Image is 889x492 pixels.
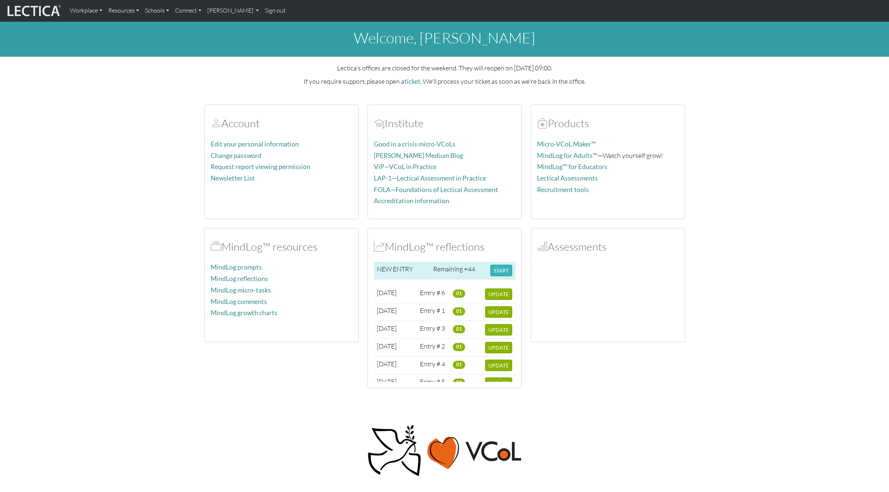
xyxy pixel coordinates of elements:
[6,4,61,18] img: lecticalive
[485,377,512,389] button: UPDATE
[211,140,299,148] a: Edit your personal information
[417,285,450,303] td: Entry # 6
[374,117,516,130] h2: Institute
[211,298,267,306] a: MindLog comments
[417,374,450,392] td: Entry # 5
[537,152,597,159] a: MindLog for Adults™
[211,116,221,130] span: Account
[374,152,463,159] a: [PERSON_NAME] Medium Blog
[211,309,277,317] a: MindLog growth charts
[211,174,255,182] a: Newsletter List
[374,186,498,194] a: FOLA—Foundations of Lectical Assessment
[204,76,685,87] p: If you require support, please open a . We'll process your ticket as soon as we're back in the of...
[537,240,679,253] h2: Assessments
[211,263,262,271] a: MindLog prompts
[417,303,450,321] td: Entry # 1
[537,163,608,171] a: MindLog™ for Educators
[453,307,465,316] span: 01
[430,262,487,280] td: Remaining =
[377,324,396,332] span: [DATE]
[374,163,437,171] a: ViP—VCoL in Practice
[374,240,516,253] h2: MindLog™ reflections
[211,117,352,130] h2: Account
[537,116,548,130] span: Products
[488,380,509,386] span: UPDATE
[374,262,431,280] td: NEW ENTRY
[490,265,512,276] button: START
[485,306,512,318] button: UPDATE
[488,327,509,333] span: UPDATE
[537,140,596,148] a: Micro-VCoL Maker™
[204,3,262,19] a: [PERSON_NAME]
[537,240,548,253] span: Assessments
[172,3,204,19] a: Connect
[211,240,221,253] span: MindLog™ resources
[365,424,524,478] img: Peace, love, VCoL
[374,174,486,182] a: LAP-1—Lectical Assessment in Practice
[377,377,396,386] span: [DATE]
[377,306,396,314] span: [DATE]
[67,3,105,19] a: Workplace
[485,360,512,371] button: UPDATE
[537,174,598,182] a: Lectical Assessments
[537,186,589,194] a: Recruitment tools
[488,362,509,369] span: UPDATE
[488,344,509,351] span: UPDATE
[374,240,385,253] span: MindLog
[377,360,396,368] span: [DATE]
[453,379,465,387] span: 01
[105,3,142,19] a: Resources
[211,152,261,159] a: Change password
[417,321,450,339] td: Entry # 3
[374,116,385,130] span: Account
[537,117,679,130] h2: Products
[488,309,509,315] span: UPDATE
[374,140,455,148] a: Good in a crisis micro-VCoLs
[211,275,268,283] a: MindLog reflections
[204,63,685,73] p: Lectica's offices are closed for the weekend. They will reopen on [DATE] 09:00.
[211,163,310,171] a: Request report viewing permission
[377,342,396,350] span: [DATE]
[468,265,475,273] span: 44
[404,77,421,85] a: ticket
[417,357,450,374] td: Entry # 4
[374,197,449,205] a: Accreditation information
[417,339,450,357] td: Entry # 2
[485,342,512,353] button: UPDATE
[262,3,289,19] a: Sign out
[485,324,512,336] button: UPDATE
[453,325,465,333] span: 01
[485,288,512,300] button: UPDATE
[453,343,465,351] span: 01
[211,286,271,294] a: MindLog micro-tasks
[537,150,679,161] p: —Watch yourself grow!
[377,288,396,297] span: [DATE]
[211,240,352,253] h2: MindLog™ resources
[142,3,172,19] a: Schools
[453,290,465,298] span: 01
[453,361,465,369] span: 01
[488,291,509,297] span: UPDATE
